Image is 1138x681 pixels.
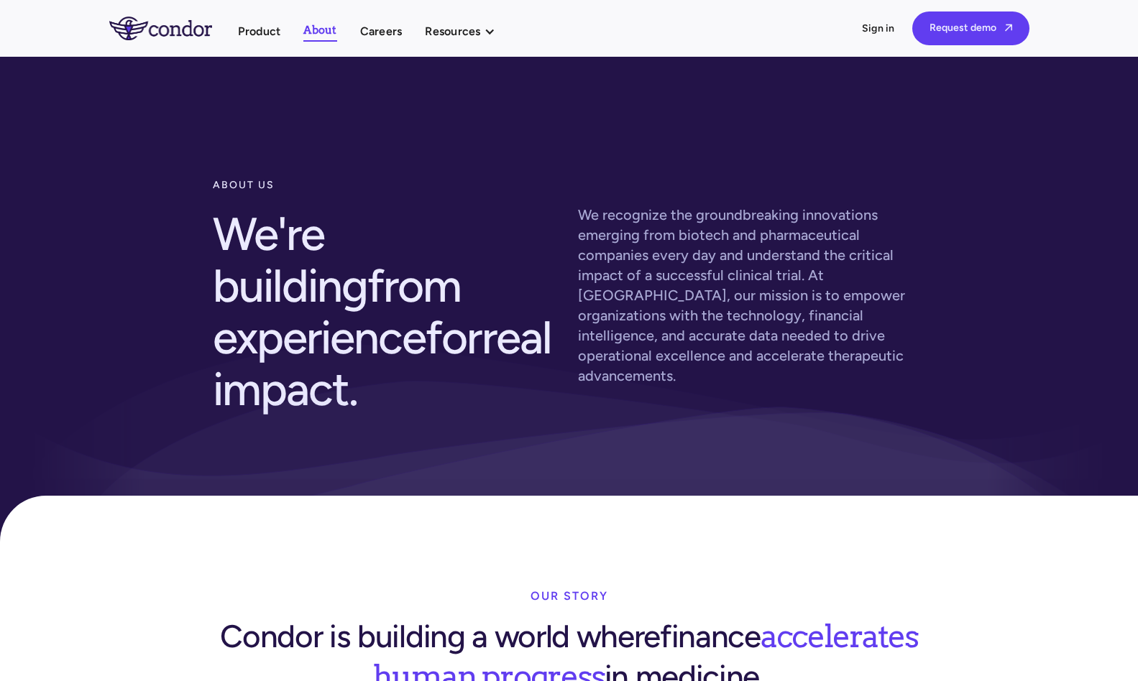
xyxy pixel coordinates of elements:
span: from experience [213,258,462,365]
a: home [109,17,238,40]
p: We recognize the groundbreaking innovations emerging from biotech and pharmaceutical companies ev... [578,205,926,386]
div: our story [531,582,608,611]
a: Sign in [862,22,895,36]
span: real impact. [213,310,551,417]
div: Resources [425,22,509,41]
a: Careers [360,22,403,41]
a: About [303,21,336,42]
span: finance [660,617,761,655]
span:  [1005,23,1012,32]
a: Request demo [912,11,1029,45]
div: Resources [425,22,480,41]
a: Product [238,22,281,41]
h2: We're building for [213,200,561,424]
div: about us [213,171,561,200]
